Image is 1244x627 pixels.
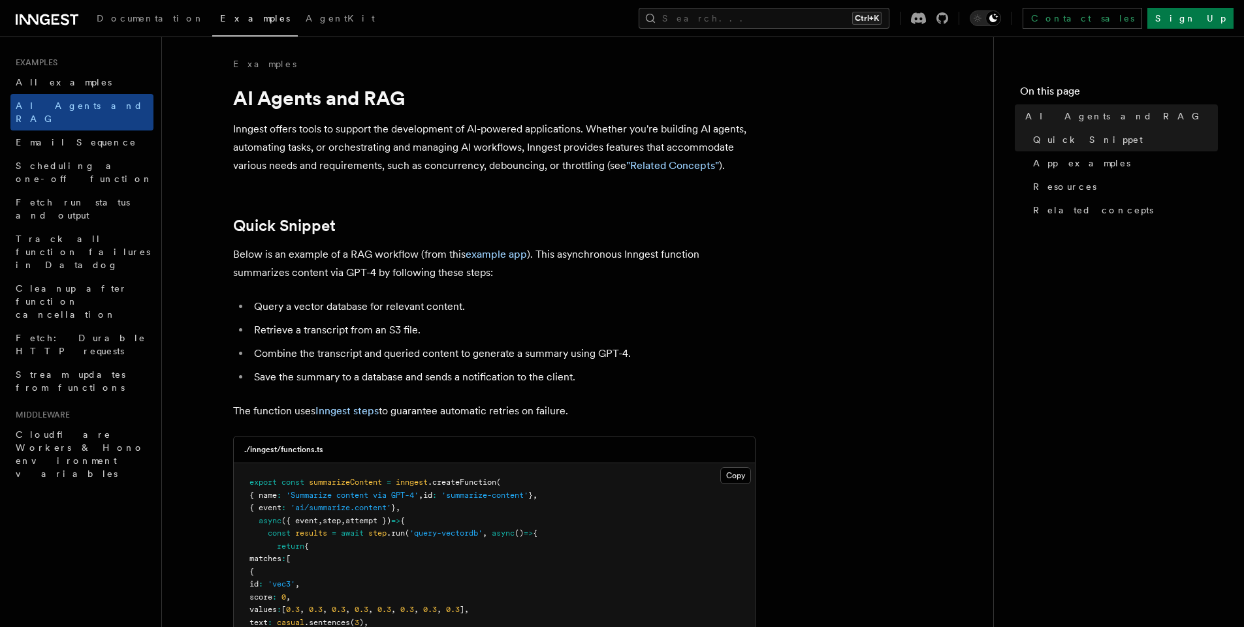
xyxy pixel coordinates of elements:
span: const [281,478,304,487]
span: } [528,491,533,500]
span: 0.3 [286,605,300,614]
span: 'vec3' [268,579,295,589]
a: AI Agents and RAG [1020,104,1218,128]
a: Stream updates from functions [10,363,153,399]
span: = [387,478,391,487]
span: score [249,592,272,602]
span: step [368,528,387,538]
span: matches [249,554,281,563]
span: step [323,516,341,525]
span: AgentKit [306,13,375,23]
a: Resources [1028,175,1218,198]
a: AI Agents and RAG [10,94,153,130]
a: Track all function failures in Datadog [10,227,153,277]
li: Retrieve a transcript from an S3 file. [250,321,756,339]
span: App examples [1033,157,1130,170]
a: Contact sales [1023,8,1142,29]
span: Scheduling a one-off function [16,161,153,184]
span: , [391,605,396,614]
span: Quick Snippet [1033,133,1143,146]
li: Query a vector database for relevant content. [250,298,756,316]
span: => [524,528,533,538]
h3: ./inngest/functions.ts [244,444,323,455]
span: { event [249,503,281,512]
span: .sentences [304,618,350,627]
span: 'Summarize content via GPT-4' [286,491,419,500]
span: export [249,478,277,487]
h4: On this page [1020,84,1218,104]
span: ( [405,528,409,538]
span: async [259,516,281,525]
span: AI Agents and RAG [16,100,143,124]
span: Cleanup after function cancellation [16,283,127,320]
a: Email Sequence [10,130,153,154]
span: : [259,579,263,589]
span: , [295,579,300,589]
span: async [492,528,515,538]
a: Examples [212,4,298,37]
a: App examples [1028,151,1218,175]
span: , [286,592,291,602]
span: , [368,605,373,614]
a: Documentation [89,4,212,35]
span: AI Agents and RAG [1025,110,1206,123]
a: Quick Snippet [1028,128,1218,151]
li: Combine the transcript and queried content to generate a summary using GPT-4. [250,344,756,363]
span: ( [496,478,501,487]
span: 0.3 [377,605,391,614]
h1: AI Agents and RAG [233,86,756,110]
span: 0.3 [446,605,460,614]
span: Examples [10,57,57,68]
span: await [341,528,364,538]
span: 0.3 [332,605,345,614]
span: { [249,567,254,576]
button: Search...Ctrl+K [639,8,889,29]
span: Related concepts [1033,204,1153,217]
span: All examples [16,77,112,87]
span: 'summarize-content' [441,491,528,500]
span: inngest [396,478,428,487]
span: : [432,491,437,500]
a: Inngest steps [315,405,379,417]
span: [ [281,605,286,614]
span: , [364,618,368,627]
span: , [464,605,469,614]
span: const [268,528,291,538]
span: , [318,516,323,525]
span: Cloudflare Workers & Hono environment variables [16,429,144,479]
span: return [277,542,304,551]
a: Cloudflare Workers & Hono environment variables [10,423,153,485]
span: { [304,542,309,551]
span: Middleware [10,410,70,420]
a: Cleanup after function cancellation [10,277,153,326]
span: { [533,528,537,538]
p: The function uses to guarantee automatic retries on failure. [233,402,756,420]
p: Inngest offers tools to support the development of AI-powered applications. Whether you're buildi... [233,120,756,175]
span: values [249,605,277,614]
span: => [391,516,400,525]
span: 0.3 [309,605,323,614]
span: : [281,554,286,563]
span: [ [286,554,291,563]
span: 0.3 [400,605,414,614]
span: , [414,605,419,614]
span: { name [249,491,277,500]
p: Below is an example of a RAG workflow (from this ). This asynchronous Inngest function summarizes... [233,245,756,282]
span: = [332,528,336,538]
span: Track all function failures in Datadog [16,234,150,270]
span: : [268,618,272,627]
span: 'query-vectordb' [409,528,483,538]
a: All examples [10,70,153,94]
span: Examples [220,13,290,23]
span: ({ event [281,516,318,525]
span: .run [387,528,405,538]
span: ( [350,618,355,627]
a: AgentKit [298,4,383,35]
span: , [533,491,537,500]
span: , [323,605,327,614]
span: casual [277,618,304,627]
button: Copy [720,467,751,484]
span: Stream updates from functions [16,369,125,393]
span: : [272,592,277,602]
span: 'ai/summarize.content' [291,503,391,512]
